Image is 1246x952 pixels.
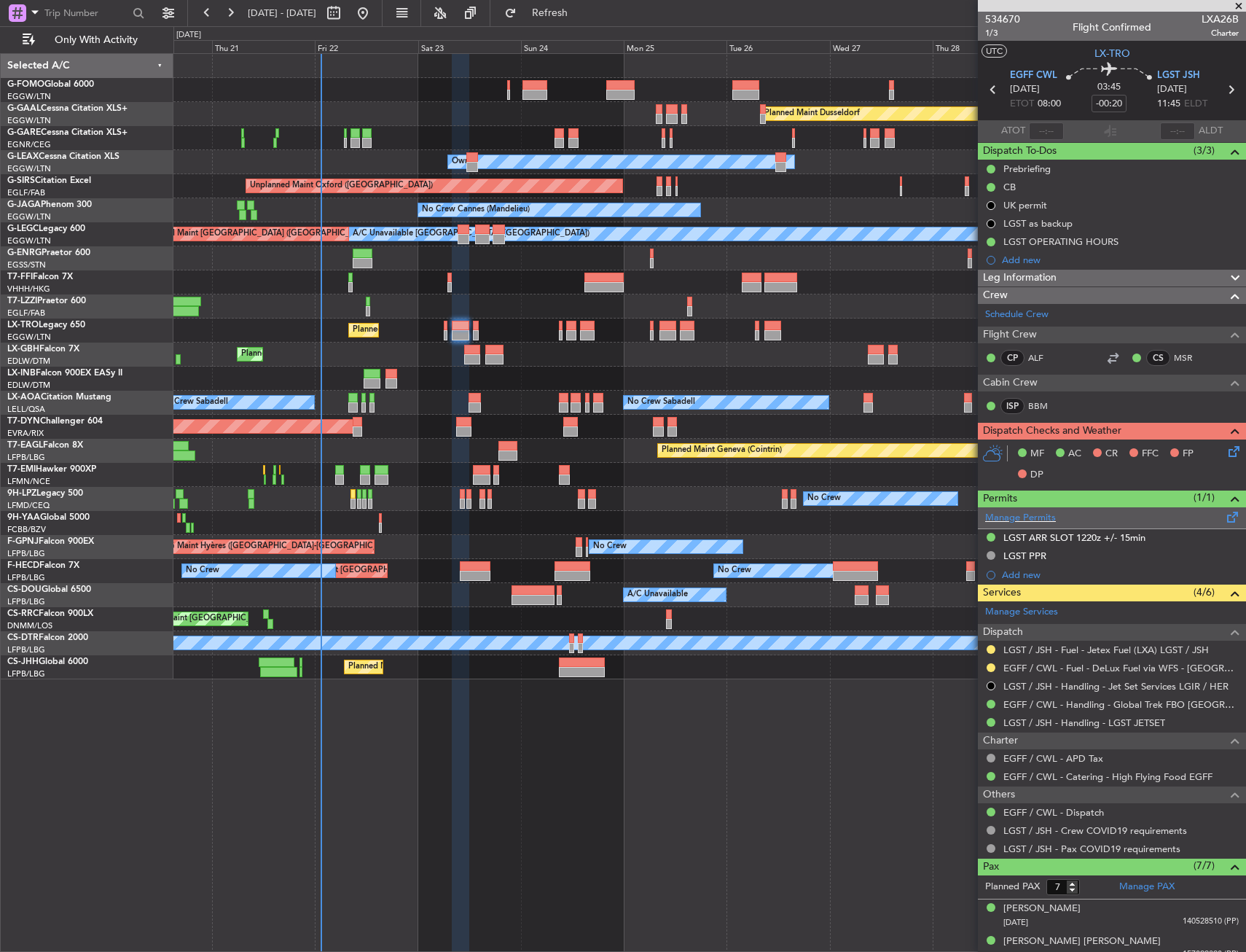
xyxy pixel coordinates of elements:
[7,428,44,439] a: EVRA/RIX
[452,151,477,173] div: Owner
[7,273,73,281] a: T7-FFIFalcon 7X
[1002,254,1239,266] div: Add new
[1003,199,1047,211] div: UK permit
[176,29,201,42] div: [DATE]
[7,668,45,679] a: LFPB/LBG
[145,223,375,245] div: Planned Maint [GEOGRAPHIC_DATA] ([GEOGRAPHIC_DATA])
[7,104,41,113] span: G-GAAL
[7,321,85,329] a: LX-TROLegacy 650
[498,1,585,25] button: Refresh
[353,319,582,341] div: Planned Maint [GEOGRAPHIC_DATA] ([GEOGRAPHIC_DATA])
[1003,806,1104,819] a: EGFF / CWL - Dispatch
[1003,680,1229,692] a: LGST / JSH - Handling - Jet Set Services LGIR / HER
[1003,752,1103,765] a: EGFF / CWL - APD Tax
[7,139,51,150] a: EGNR/CEG
[7,200,41,209] span: G-JAGA
[7,548,45,559] a: LFPB/LBG
[985,880,1040,894] label: Planned PAX
[627,584,688,606] div: A/C Unavailable
[7,176,91,185] a: G-SIRSCitation Excel
[983,143,1057,160] span: Dispatch To-Dos
[7,489,36,498] span: 9H-LPZ
[7,80,94,89] a: G-FOMOGlobal 6000
[7,596,45,607] a: LFPB/LBG
[7,658,88,666] a: CS-JHHGlobal 6000
[7,404,45,415] a: LELL/QSA
[7,115,51,126] a: EGGW/LTN
[7,284,50,294] a: VHHH/HKG
[7,513,40,522] span: 9H-YAA
[983,270,1057,286] span: Leg Information
[7,211,51,222] a: EGGW/LTN
[1105,447,1118,461] span: CR
[7,658,39,666] span: CS-JHH
[38,35,154,45] span: Only With Activity
[1001,124,1025,138] span: ATOT
[7,163,51,174] a: EGGW/LTN
[983,423,1121,440] span: Dispatch Checks and Weather
[1194,490,1215,505] span: (1/1)
[1202,12,1239,27] span: LXA26B
[1142,447,1159,461] span: FFC
[624,40,726,53] div: Mon 25
[7,380,50,391] a: EDLW/DTM
[983,624,1023,641] span: Dispatch
[7,297,37,305] span: T7-LZZI
[7,417,103,426] a: T7-DYNChallenger 604
[7,465,96,474] a: T7-EMIHawker 900XP
[7,345,79,354] a: LX-GBHFalcon 7X
[983,491,1017,507] span: Permits
[830,40,933,53] div: Wed 27
[807,488,841,510] div: No Crew
[422,199,530,221] div: No Crew Cannes (Mandelieu)
[1146,350,1170,366] div: CS
[1003,717,1165,729] a: LGST / JSH - Handling - LGST JETSET
[985,605,1058,620] a: Manage Services
[7,633,39,642] span: CS-DTR
[7,80,44,89] span: G-FOMO
[1028,399,1061,413] a: BBM
[7,152,39,161] span: G-LEAX
[1002,569,1239,581] div: Add new
[1157,97,1180,112] span: 11:45
[7,633,88,642] a: CS-DTRFalcon 2000
[985,12,1020,27] span: 534670
[7,572,45,583] a: LFPB/LBG
[7,225,85,233] a: G-LEGCLegacy 600
[1029,122,1064,140] input: --:--
[1194,858,1215,873] span: (7/7)
[7,537,39,546] span: F-GPNJ
[7,369,122,378] a: LX-INBFalcon 900EX EASy II
[1003,531,1145,544] div: LGST ARR SLOT 1220z +/- 15min
[983,287,1008,304] span: Crew
[933,40,1035,53] div: Thu 28
[7,356,50,367] a: EDLW/DTM
[1003,163,1051,175] div: Prebriefing
[1202,27,1239,39] span: Charter
[7,369,36,378] span: LX-INB
[7,297,86,305] a: T7-LZZIPraetor 600
[7,609,39,618] span: CS-RRC
[1003,217,1073,230] div: LGST as backup
[1003,698,1239,711] a: EGFF / CWL - Handling - Global Trek FBO [GEOGRAPHIC_DATA] EGFF / CWL
[7,452,45,463] a: LFPB/LBG
[156,536,402,558] div: AOG Maint Hyères ([GEOGRAPHIC_DATA]-[GEOGRAPHIC_DATA])
[7,524,46,535] a: FCBB/BZV
[248,7,316,20] span: [DATE] - [DATE]
[1157,82,1187,97] span: [DATE]
[7,187,45,198] a: EGLF/FAB
[7,321,39,329] span: LX-TRO
[1003,235,1118,248] div: LGST OPERATING HOURS
[1000,350,1024,366] div: CP
[7,561,39,570] span: F-HECD
[7,235,51,246] a: EGGW/LTN
[250,175,433,197] div: Unplanned Maint Oxford ([GEOGRAPHIC_DATA])
[1003,824,1187,837] a: LGST / JSH - Crew COVID19 requirements
[983,375,1038,391] span: Cabin Crew
[1068,447,1081,461] span: AC
[1028,351,1061,364] a: ALF
[1038,97,1061,112] span: 08:00
[1030,468,1043,483] span: DP
[7,345,39,354] span: LX-GBH
[160,391,228,413] div: No Crew Sabadell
